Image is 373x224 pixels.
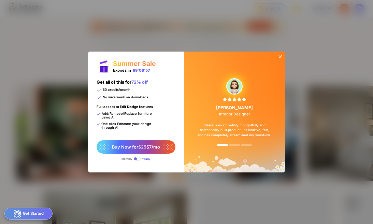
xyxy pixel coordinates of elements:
div: One click Enhance your design through AI [97,122,155,129]
div: Summer Sale [113,59,156,68]
div: Get Started [4,208,53,220]
span: Interior Designer [219,112,250,116]
div: Monthly [121,157,132,160]
div: Add/Remove/Replace furniture using AI [97,112,155,119]
img: upgradeReviewAvtar-3.png [227,79,242,94]
div: Yearly [142,157,150,160]
span: Buy Now for $7/mo [112,144,160,150]
div: Full access to Edit Design features [97,105,153,112]
div: No watermark on downloads [97,95,148,100]
div: Get all of this for [97,80,148,88]
div: Ideate is an incredibly thoughtfully and aesthetically built product. It’s intuitive, fast, and h... [191,116,278,144]
span: 72% off [131,80,148,85]
div: [PERSON_NAME] [216,105,253,116]
span: $25 [138,144,146,150]
div: Expires in [113,68,150,73]
img: summerSaleBg.png [184,52,285,172]
div: 89:06:57 [133,68,150,73]
div: 60 credits/month [97,88,130,93]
